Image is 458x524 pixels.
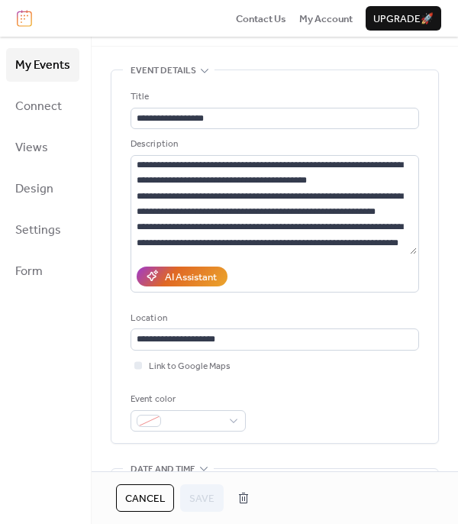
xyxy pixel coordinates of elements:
[15,218,61,243] span: Settings
[125,491,165,506] span: Cancel
[6,213,79,247] a: Settings
[131,137,416,152] div: Description
[149,359,231,374] span: Link to Google Maps
[299,11,353,26] a: My Account
[236,11,286,27] span: Contact Us
[131,462,195,477] span: Date and time
[15,136,48,160] span: Views
[131,63,196,79] span: Event details
[299,11,353,27] span: My Account
[15,177,53,202] span: Design
[373,11,434,27] span: Upgrade 🚀
[165,270,217,285] div: AI Assistant
[17,10,32,27] img: logo
[131,89,416,105] div: Title
[137,267,227,286] button: AI Assistant
[6,254,79,288] a: Form
[366,6,441,31] button: Upgrade🚀
[236,11,286,26] a: Contact Us
[15,95,62,119] span: Connect
[131,392,243,407] div: Event color
[131,311,416,326] div: Location
[116,484,174,512] button: Cancel
[6,172,79,205] a: Design
[6,89,79,123] a: Connect
[15,260,43,284] span: Form
[15,53,70,78] span: My Events
[6,131,79,164] a: Views
[6,48,79,82] a: My Events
